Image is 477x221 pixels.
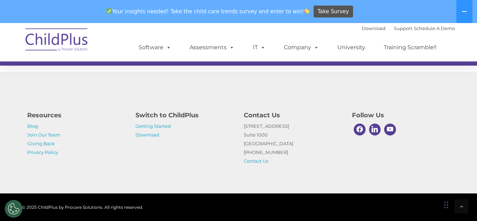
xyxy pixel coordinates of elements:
[103,5,313,18] span: Your insights needed! Take the child care trends survey and enter to win!
[22,23,92,58] img: ChildPlus by Procare Solutions
[135,110,233,120] h4: Switch to ChildPlus
[414,25,455,31] a: Schedule A Demo
[382,122,398,137] a: Youtube
[377,40,443,54] a: Training Scramble!!
[27,110,125,120] h4: Resources
[362,25,455,31] font: |
[27,141,55,146] a: Giving Back
[244,158,268,164] a: Contact Us
[444,194,448,215] div: Drag
[135,132,159,138] a: Download
[132,40,178,54] a: Software
[5,200,22,218] button: Cookies Settings
[304,8,309,14] img: 👏
[107,8,112,14] img: ✅
[442,187,477,221] iframe: Chat Widget
[362,25,386,31] a: Download
[27,132,60,138] a: Join Our Team
[27,123,38,129] a: Blog
[394,25,412,31] a: Support
[352,122,367,137] a: Facebook
[22,205,143,210] span: © 2025 ChildPlus by Procare Solutions. All rights reserved.
[27,149,58,155] a: Privacy Policy
[135,123,171,129] a: Getting Started
[183,40,241,54] a: Assessments
[244,122,342,165] p: [STREET_ADDRESS] Suite 1000 [GEOGRAPHIC_DATA] [PHONE_NUMBER]
[244,110,342,120] h4: Contact Us
[330,40,372,54] a: University
[352,110,450,120] h4: Follow Us
[246,40,272,54] a: IT
[314,6,353,18] a: Take Survey
[277,40,326,54] a: Company
[317,6,349,18] span: Take Survey
[367,122,383,137] a: Linkedin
